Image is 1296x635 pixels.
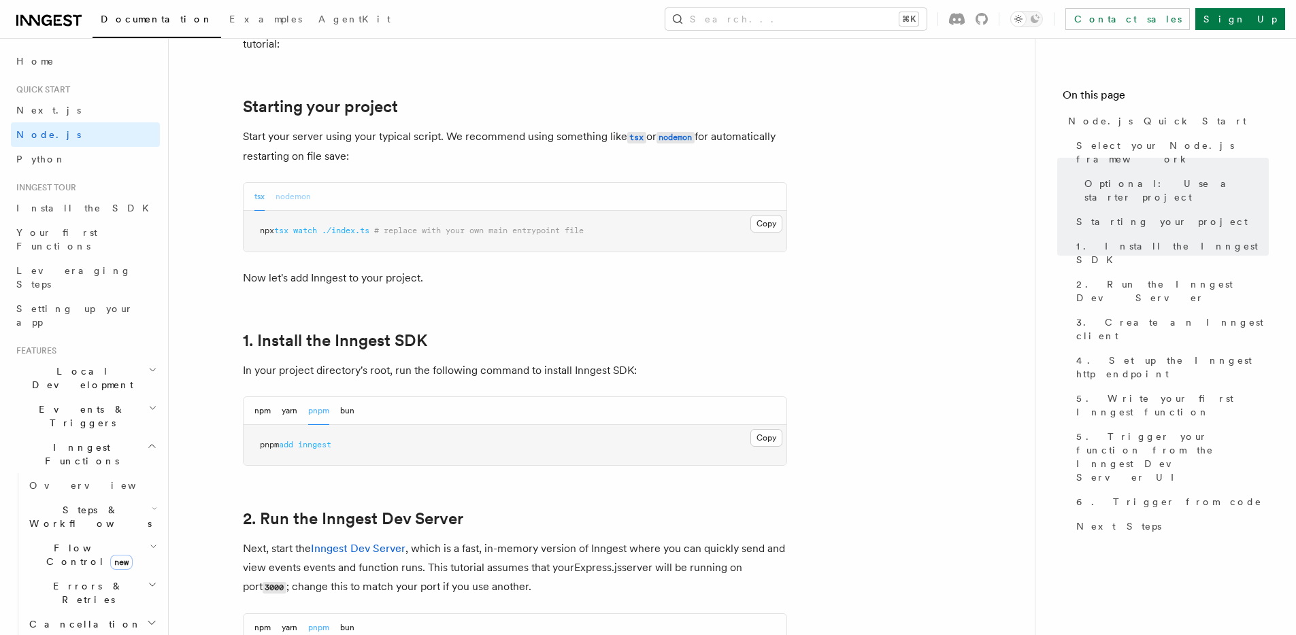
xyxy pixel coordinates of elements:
span: 1. Install the Inngest SDK [1076,239,1269,267]
span: AgentKit [318,14,391,24]
a: Node.js Quick Start [1063,109,1269,133]
span: Next.js [16,105,81,116]
a: Your first Functions [11,220,160,258]
a: 2. Run the Inngest Dev Server [243,509,463,528]
span: npx [260,226,274,235]
button: Toggle dark mode [1010,11,1043,27]
p: Start your server using your typical script. We recommend using something like or for automatical... [243,127,787,166]
a: Select your Node.js framework [1071,133,1269,171]
button: yarn [282,397,297,425]
span: Select your Node.js framework [1076,139,1269,166]
span: watch [293,226,317,235]
button: Errors & Retries [24,574,160,612]
span: Flow Control [24,541,150,568]
a: Leveraging Steps [11,258,160,296]
span: Overview [29,480,169,491]
a: Node.js [11,122,160,147]
a: tsx [627,130,646,143]
span: ./index.ts [322,226,369,235]
span: Node.js Quick Start [1068,114,1246,128]
a: Next.js [11,98,160,122]
span: 6. Trigger from code [1076,495,1262,509]
a: Starting your project [243,97,398,116]
span: Install the SDK [16,203,157,213]
span: Cancellation [24,617,142,631]
a: Sign Up [1195,8,1285,30]
a: Optional: Use a starter project [1079,171,1269,209]
span: Local Development [11,364,148,392]
button: Flow Controlnew [24,536,160,574]
span: Python [16,154,66,165]
a: Starting your project [1071,209,1269,234]
button: pnpm [308,397,329,425]
a: 6. Trigger from code [1071,490,1269,514]
button: Inngest Functions [11,435,160,473]
span: Quick start [11,84,70,95]
span: Inngest Functions [11,441,147,468]
a: nodemon [657,130,695,143]
span: Your first Functions [16,227,97,252]
a: Install the SDK [11,196,160,220]
a: Home [11,49,160,73]
span: inngest [298,440,331,449]
a: 1. Install the Inngest SDK [243,331,427,350]
button: Steps & Workflows [24,498,160,536]
code: 3000 [263,582,286,594]
span: Node.js [16,129,81,140]
button: nodemon [276,183,311,211]
button: Events & Triggers [11,397,160,435]
span: Documentation [101,14,213,24]
a: 1. Install the Inngest SDK [1071,234,1269,272]
span: tsx [274,226,288,235]
span: # replace with your own main entrypoint file [374,226,584,235]
a: Documentation [93,4,221,38]
span: 5. Write your first Inngest function [1076,392,1269,419]
a: Examples [221,4,310,37]
a: Overview [24,473,160,498]
span: 2. Run the Inngest Dev Server [1076,277,1269,305]
span: add [279,440,293,449]
a: 5. Write your first Inngest function [1071,386,1269,424]
a: AgentKit [310,4,399,37]
button: Copy [750,429,782,447]
code: tsx [627,132,646,143]
a: Python [11,147,160,171]
span: 4. Set up the Inngest http endpoint [1076,354,1269,381]
code: nodemon [657,132,695,143]
a: Next Steps [1071,514,1269,538]
span: Steps & Workflows [24,503,152,530]
span: Leveraging Steps [16,265,131,290]
span: Features [11,345,56,356]
span: Starting your project [1076,215,1248,228]
a: Inngest Dev Server [311,542,405,555]
button: Local Development [11,359,160,397]
span: Optional: Use a starter project [1084,177,1269,204]
a: 4. Set up the Inngest http endpoint [1071,348,1269,386]
h4: On this page [1063,87,1269,109]
span: Next Steps [1076,519,1161,533]
span: Inngest tour [11,182,76,193]
span: 5. Trigger your function from the Inngest Dev Server UI [1076,430,1269,484]
kbd: ⌘K [899,12,918,26]
span: Events & Triggers [11,402,148,430]
button: bun [340,397,354,425]
p: Next, start the , which is a fast, in-memory version of Inngest where you can quickly send and vi... [243,539,787,597]
span: Examples [229,14,302,24]
span: pnpm [260,440,279,449]
span: Setting up your app [16,303,133,328]
span: Errors & Retries [24,579,148,606]
span: 3. Create an Inngest client [1076,315,1269,343]
a: 3. Create an Inngest client [1071,310,1269,348]
a: Setting up your app [11,296,160,334]
p: Now let's add Inngest to your project. [243,269,787,288]
span: new [110,555,133,570]
button: Copy [750,215,782,233]
p: In your project directory's root, run the following command to install Inngest SDK: [243,361,787,380]
button: Search...⌘K [665,8,927,30]
button: npm [254,397,271,425]
button: tsx [254,183,265,211]
span: Home [16,54,54,68]
a: 5. Trigger your function from the Inngest Dev Server UI [1071,424,1269,490]
a: Contact sales [1065,8,1190,30]
a: 2. Run the Inngest Dev Server [1071,272,1269,310]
